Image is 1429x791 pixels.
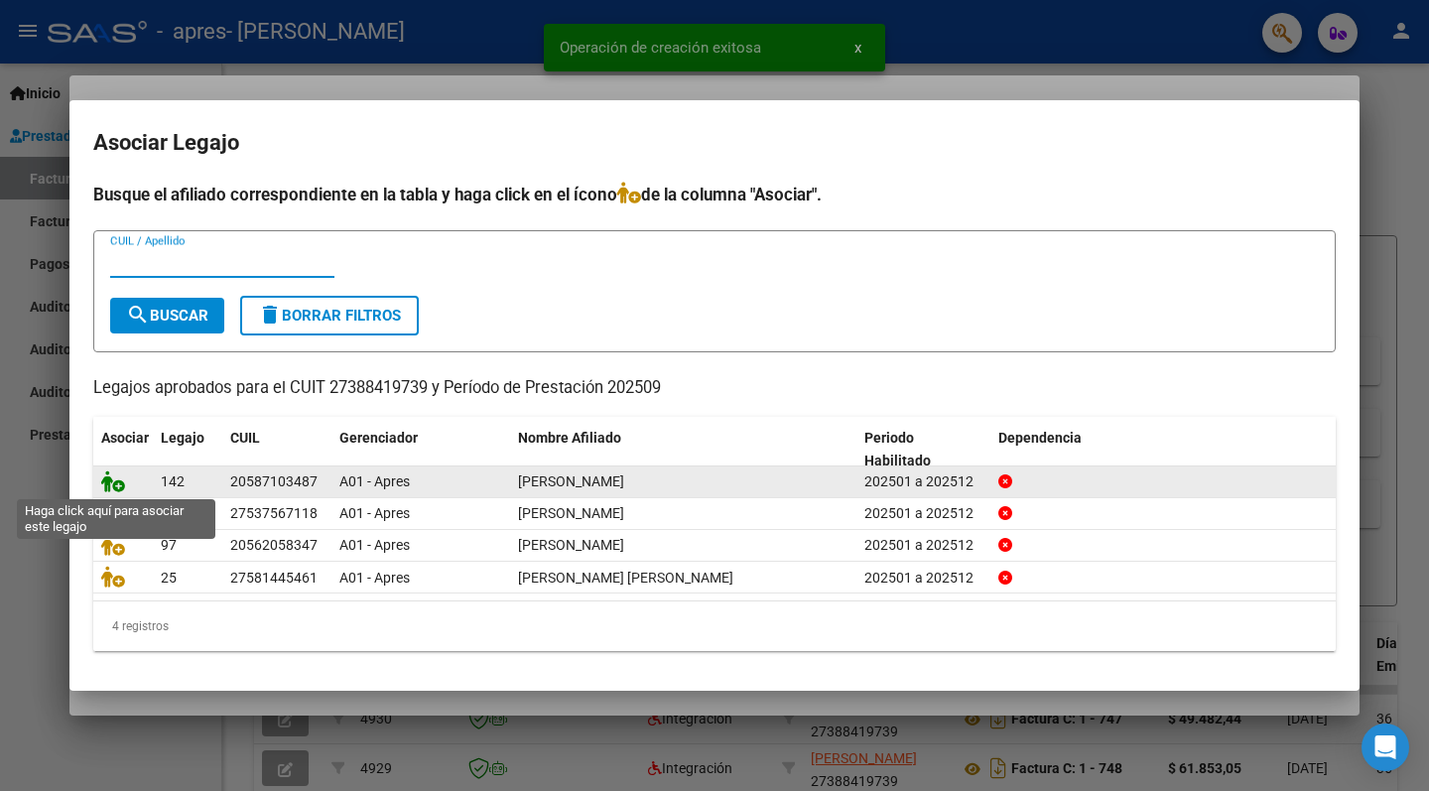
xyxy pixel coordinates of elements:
span: 25 [161,570,177,586]
div: 20562058347 [230,534,318,557]
h4: Busque el afiliado correspondiente en la tabla y haga click en el ícono de la columna "Asociar". [93,182,1336,207]
datatable-header-cell: Gerenciador [331,417,510,482]
div: 27537567118 [230,502,318,525]
span: Buscar [126,307,208,325]
p: Legajos aprobados para el CUIT 27388419739 y Período de Prestación 202509 [93,376,1336,401]
div: 27581445461 [230,567,318,590]
mat-icon: delete [258,303,282,327]
mat-icon: search [126,303,150,327]
button: Buscar [110,298,224,333]
span: Periodo Habilitado [864,430,931,468]
span: CUIL [230,430,260,446]
span: A01 - Apres [339,505,410,521]
div: 202501 a 202512 [864,470,982,493]
datatable-header-cell: CUIL [222,417,331,482]
span: Gerenciador [339,430,418,446]
span: A01 - Apres [339,473,410,489]
datatable-header-cell: Asociar [93,417,153,482]
span: Borrar Filtros [258,307,401,325]
span: Asociar [101,430,149,446]
span: APARICIO PEREZ SAMANTHA NICOLE [518,570,733,586]
div: 202501 a 202512 [864,534,982,557]
span: 142 [161,473,185,489]
datatable-header-cell: Periodo Habilitado [856,417,990,482]
div: 202501 a 202512 [864,567,982,590]
div: 20587103487 [230,470,318,493]
span: A01 - Apres [339,537,410,553]
datatable-header-cell: Legajo [153,417,222,482]
span: Nombre Afiliado [518,430,621,446]
div: 202501 a 202512 [864,502,982,525]
span: ROZAS AYALA ROMAN [518,473,624,489]
span: Dependencia [998,430,1082,446]
span: Legajo [161,430,204,446]
span: A01 - Apres [339,570,410,586]
datatable-header-cell: Nombre Afiliado [510,417,856,482]
span: BARRIOS AGUSTIN EMIR [518,537,624,553]
div: 4 registros [93,601,1336,651]
span: ALVAREZ RAFAELA [518,505,624,521]
h2: Asociar Legajo [93,124,1336,162]
div: Open Intercom Messenger [1362,724,1409,771]
datatable-header-cell: Dependencia [990,417,1337,482]
span: 133 [161,505,185,521]
span: 97 [161,537,177,553]
button: Borrar Filtros [240,296,419,335]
